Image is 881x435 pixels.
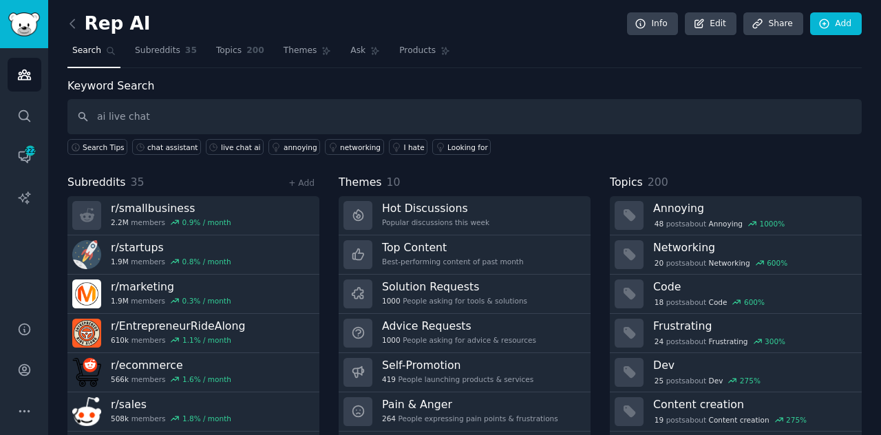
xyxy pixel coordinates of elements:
[111,296,231,306] div: members
[759,219,785,229] div: 1000 %
[740,376,761,385] div: 275 %
[279,40,337,68] a: Themes
[655,415,664,425] span: 19
[67,139,127,155] button: Search Tips
[111,240,231,255] h3: r/ startups
[653,319,852,333] h3: Frustrating
[72,358,101,387] img: ecommerce
[743,12,803,36] a: Share
[653,358,852,372] h3: Dev
[382,201,489,215] h3: Hot Discussions
[709,219,743,229] span: Annoying
[67,79,154,92] label: Keyword Search
[382,414,558,423] div: People expressing pain points & frustrations
[709,337,748,346] span: Frustrating
[111,335,245,345] div: members
[610,235,862,275] a: Networking20postsaboutNetworking600%
[653,279,852,294] h3: Code
[382,296,401,306] span: 1000
[111,201,231,215] h3: r/ smallbusiness
[655,219,664,229] span: 48
[284,142,317,152] div: annoying
[111,319,245,333] h3: r/ EntrepreneurRideAlong
[72,240,101,269] img: startups
[610,314,862,353] a: Frustrating24postsaboutFrustrating300%
[432,139,491,155] a: Looking for
[339,174,382,191] span: Themes
[111,374,129,384] span: 566k
[653,397,852,412] h3: Content creation
[111,335,129,345] span: 610k
[72,397,101,426] img: sales
[216,45,242,57] span: Topics
[653,240,852,255] h3: Networking
[382,414,396,423] span: 264
[610,353,862,392] a: Dev25postsaboutDev275%
[810,12,862,36] a: Add
[382,257,524,266] div: Best-performing content of past month
[182,257,231,266] div: 0.8 % / month
[206,139,264,155] a: live chat ai
[8,140,41,173] a: 222
[67,392,319,432] a: r/sales508kmembers1.8% / month
[655,376,664,385] span: 25
[389,139,428,155] a: I hate
[655,337,664,346] span: 24
[72,319,101,348] img: EntrepreneurRideAlong
[382,374,396,384] span: 419
[67,275,319,314] a: r/marketing1.9Mmembers0.3% / month
[610,275,862,314] a: Code18postsaboutCode600%
[67,174,126,191] span: Subreddits
[404,142,425,152] div: I hate
[339,235,591,275] a: Top ContentBest-performing content of past month
[339,392,591,432] a: Pain & Anger264People expressing pain points & frustrations
[221,142,261,152] div: live chat ai
[111,414,231,423] div: members
[131,176,145,189] span: 35
[382,335,536,345] div: People asking for advice & resources
[709,258,750,268] span: Networking
[288,178,315,188] a: + Add
[67,40,120,68] a: Search
[350,45,365,57] span: Ask
[132,139,201,155] a: chat assistant
[394,40,455,68] a: Products
[744,297,765,307] div: 600 %
[182,296,231,306] div: 0.3 % / month
[111,279,231,294] h3: r/ marketing
[610,392,862,432] a: Content creation19postsaboutContent creation275%
[653,201,852,215] h3: Annoying
[339,196,591,235] a: Hot DiscussionsPopular discussions this week
[653,217,786,230] div: post s about
[382,358,533,372] h3: Self-Promotion
[382,217,489,227] div: Popular discussions this week
[67,353,319,392] a: r/ecommerce566kmembers1.6% / month
[182,374,231,384] div: 1.6 % / month
[67,235,319,275] a: r/startups1.9Mmembers0.8% / month
[382,240,524,255] h3: Top Content
[182,335,231,345] div: 1.1 % / month
[653,414,808,426] div: post s about
[67,99,862,134] input: Keyword search in audience
[447,142,488,152] div: Looking for
[346,40,385,68] a: Ask
[211,40,269,68] a: Topics200
[627,12,678,36] a: Info
[111,374,231,384] div: members
[111,414,129,423] span: 508k
[8,12,40,36] img: GummySearch logo
[182,414,231,423] div: 1.8 % / month
[653,257,789,269] div: post s about
[111,397,231,412] h3: r/ sales
[382,296,527,306] div: People asking for tools & solutions
[268,139,320,155] a: annoying
[130,40,202,68] a: Subreddits35
[111,257,231,266] div: members
[399,45,436,57] span: Products
[387,176,401,189] span: 10
[655,297,664,307] span: 18
[67,13,151,35] h2: Rep AI
[135,45,180,57] span: Subreddits
[111,358,231,372] h3: r/ ecommerce
[67,314,319,353] a: r/EntrepreneurRideAlong610kmembers1.1% / month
